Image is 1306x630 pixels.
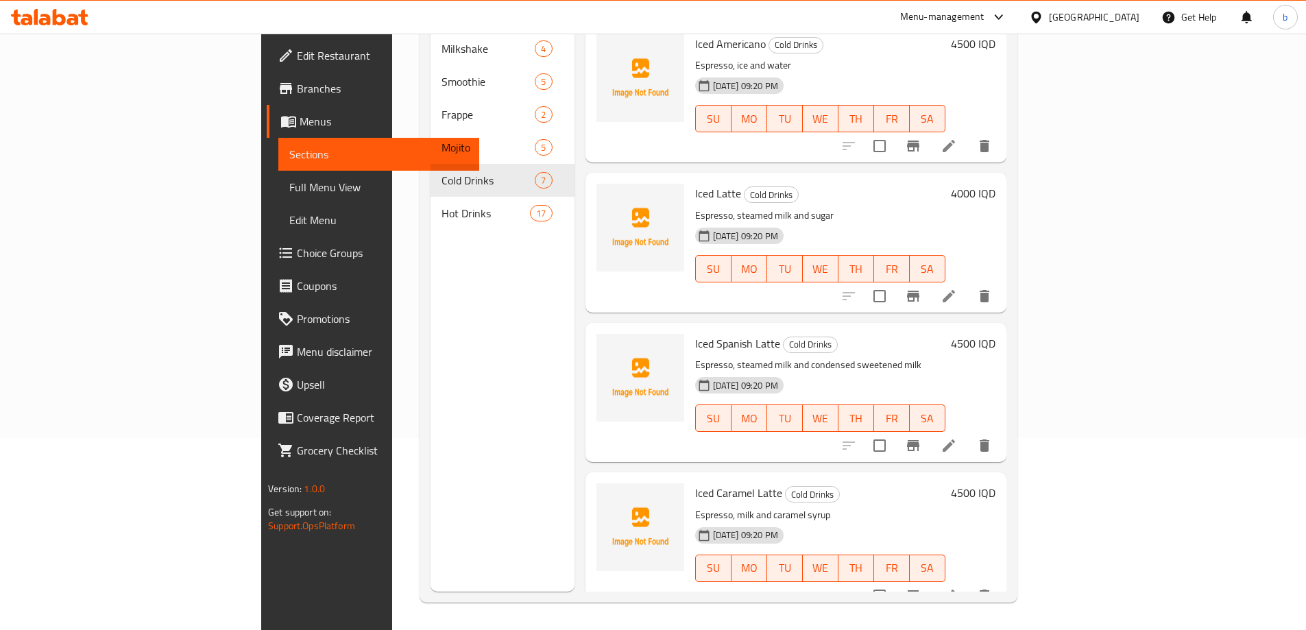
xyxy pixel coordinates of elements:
[535,40,552,57] div: items
[535,174,551,187] span: 7
[535,108,551,121] span: 2
[773,558,797,578] span: TU
[297,409,468,426] span: Coverage Report
[941,587,957,604] a: Edit menu item
[838,555,874,582] button: TH
[596,483,684,571] img: Iced Caramel Latte
[951,184,995,203] h6: 4000 IQD
[880,409,904,428] span: FR
[297,278,468,294] span: Coupons
[535,106,552,123] div: items
[431,164,575,197] div: Cold Drinks7
[951,34,995,53] h6: 4500 IQD
[897,280,930,313] button: Branch-specific-item
[701,259,726,279] span: SU
[442,139,535,156] span: Mojito
[695,507,945,524] p: Espresso, milk and caramel syrup
[267,269,479,302] a: Coupons
[535,139,552,156] div: items
[865,431,894,460] span: Select to update
[297,343,468,360] span: Menu disclaimer
[442,205,531,221] span: Hot Drinks
[951,334,995,353] h6: 4500 IQD
[897,429,930,462] button: Branch-specific-item
[267,72,479,105] a: Branches
[535,73,552,90] div: items
[267,434,479,467] a: Grocery Checklist
[874,555,910,582] button: FR
[865,132,894,160] span: Select to update
[767,555,803,582] button: TU
[442,40,535,57] span: Milkshake
[910,255,945,282] button: SA
[737,109,762,129] span: MO
[767,255,803,282] button: TU
[773,259,797,279] span: TU
[695,555,731,582] button: SU
[297,80,468,97] span: Branches
[708,379,784,392] span: [DATE] 09:20 PM
[785,486,840,502] div: Cold Drinks
[808,558,833,578] span: WE
[874,255,910,282] button: FR
[769,37,823,53] span: Cold Drinks
[737,409,762,428] span: MO
[695,207,945,224] p: Espresso, steamed milk and sugar
[701,558,726,578] span: SU
[773,409,797,428] span: TU
[431,98,575,131] div: Frappe2
[808,109,833,129] span: WE
[695,255,731,282] button: SU
[297,376,468,393] span: Upsell
[1049,10,1139,25] div: [GEOGRAPHIC_DATA]
[695,356,945,374] p: Espresso, steamed milk and condensed sweetened milk
[695,34,766,54] span: Iced Americano
[865,581,894,610] span: Select to update
[731,555,767,582] button: MO
[897,130,930,162] button: Branch-specific-item
[268,517,355,535] a: Support.OpsPlatform
[941,288,957,304] a: Edit menu item
[708,80,784,93] span: [DATE] 09:20 PM
[731,404,767,432] button: MO
[838,105,874,132] button: TH
[803,255,838,282] button: WE
[897,579,930,612] button: Branch-specific-item
[695,333,780,354] span: Iced Spanish Latte
[844,409,869,428] span: TH
[844,558,869,578] span: TH
[808,259,833,279] span: WE
[442,106,535,123] div: Frappe
[289,212,468,228] span: Edit Menu
[900,9,984,25] div: Menu-management
[289,146,468,162] span: Sections
[910,404,945,432] button: SA
[531,207,551,220] span: 17
[442,73,535,90] div: Smoothie
[442,172,535,189] div: Cold Drinks
[708,230,784,243] span: [DATE] 09:20 PM
[731,255,767,282] button: MO
[297,47,468,64] span: Edit Restaurant
[737,259,762,279] span: MO
[941,437,957,454] a: Edit menu item
[535,141,551,154] span: 5
[300,113,468,130] span: Menus
[278,204,479,237] a: Edit Menu
[968,579,1001,612] button: delete
[968,130,1001,162] button: delete
[838,404,874,432] button: TH
[695,57,945,74] p: Espresso, ice and water
[767,105,803,132] button: TU
[278,138,479,171] a: Sections
[865,282,894,311] span: Select to update
[701,109,726,129] span: SU
[701,409,726,428] span: SU
[783,337,838,353] div: Cold Drinks
[596,184,684,271] img: Iced Latte
[304,480,325,498] span: 1.0.0
[695,183,741,204] span: Iced Latte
